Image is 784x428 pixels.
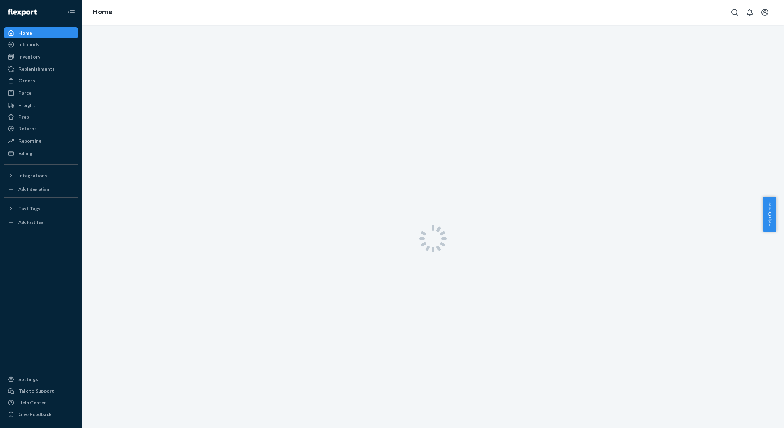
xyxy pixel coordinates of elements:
[18,205,40,212] div: Fast Tags
[4,148,78,159] a: Billing
[4,203,78,214] button: Fast Tags
[18,29,32,36] div: Home
[4,374,78,385] a: Settings
[4,170,78,181] button: Integrations
[18,411,52,418] div: Give Feedback
[763,197,776,232] button: Help Center
[18,114,29,120] div: Prep
[4,64,78,75] a: Replenishments
[4,217,78,228] a: Add Fast Tag
[728,5,742,19] button: Open Search Box
[18,125,37,132] div: Returns
[18,376,38,383] div: Settings
[18,150,32,157] div: Billing
[4,51,78,62] a: Inventory
[4,397,78,408] a: Help Center
[4,135,78,146] a: Reporting
[4,27,78,38] a: Home
[4,184,78,195] a: Add Integration
[93,8,113,16] a: Home
[4,75,78,86] a: Orders
[18,219,43,225] div: Add Fast Tag
[18,138,41,144] div: Reporting
[88,2,118,22] ol: breadcrumbs
[18,186,49,192] div: Add Integration
[18,53,40,60] div: Inventory
[4,88,78,99] a: Parcel
[758,5,772,19] button: Open account menu
[18,388,54,394] div: Talk to Support
[4,386,78,397] a: Talk to Support
[4,39,78,50] a: Inbounds
[18,77,35,84] div: Orders
[64,5,78,19] button: Close Navigation
[18,102,35,109] div: Freight
[4,409,78,420] button: Give Feedback
[743,5,757,19] button: Open notifications
[18,66,55,73] div: Replenishments
[18,41,39,48] div: Inbounds
[4,100,78,111] a: Freight
[4,123,78,134] a: Returns
[8,9,37,16] img: Flexport logo
[18,90,33,96] div: Parcel
[18,399,46,406] div: Help Center
[4,112,78,122] a: Prep
[18,172,47,179] div: Integrations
